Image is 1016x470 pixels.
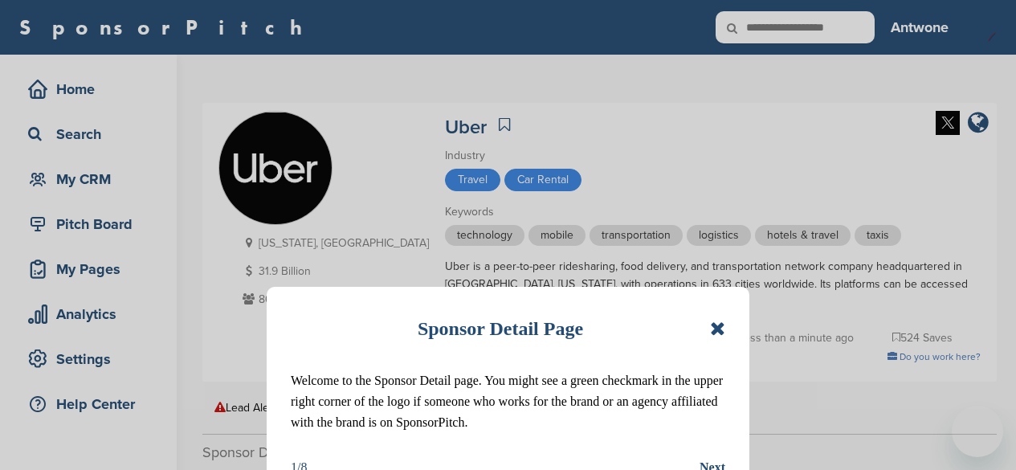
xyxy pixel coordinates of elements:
p: Welcome to the Sponsor Detail page. You might see a green checkmark in the upper right corner of ... [291,370,725,433]
iframe: Button to launch messaging window [952,406,1003,457]
h1: Sponsor Detail Page [418,311,583,346]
